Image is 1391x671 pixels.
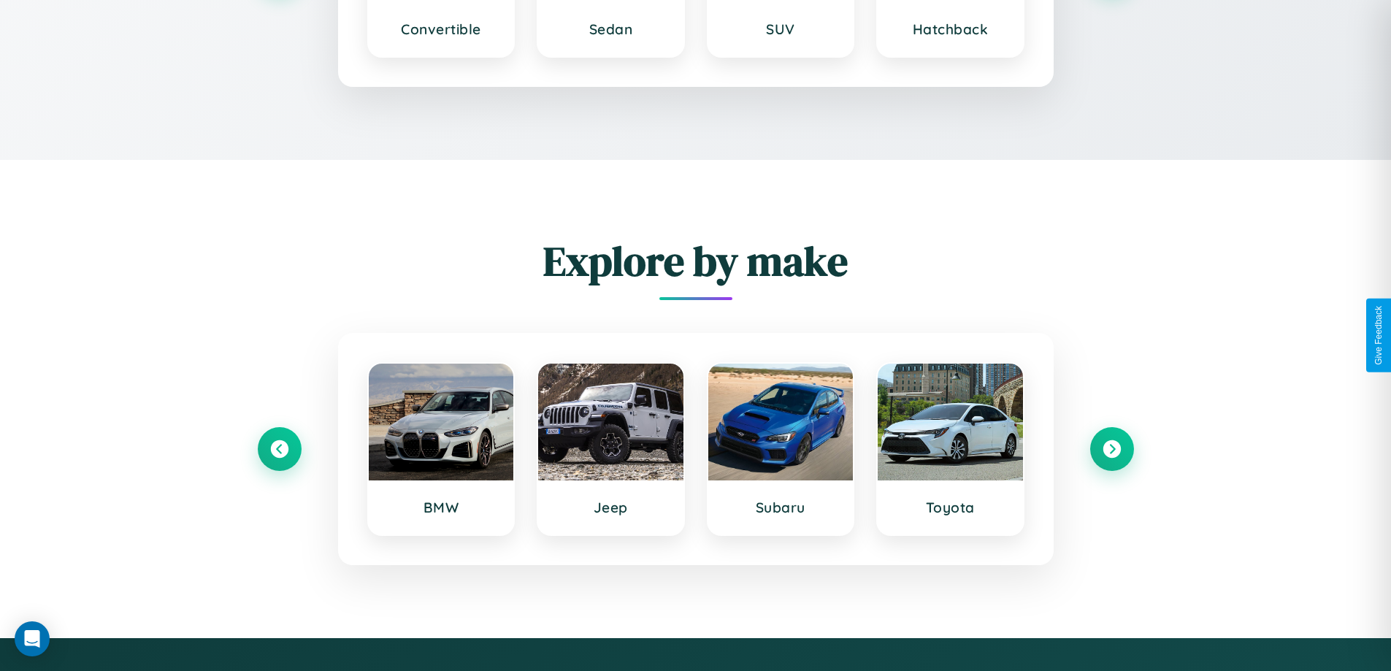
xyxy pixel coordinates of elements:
h3: Convertible [383,20,499,38]
h3: SUV [723,20,839,38]
h3: Toyota [892,499,1008,516]
h3: BMW [383,499,499,516]
h3: Sedan [553,20,669,38]
h3: Hatchback [892,20,1008,38]
div: Open Intercom Messenger [15,621,50,656]
div: Give Feedback [1373,306,1384,365]
h3: Subaru [723,499,839,516]
h3: Jeep [553,499,669,516]
h2: Explore by make [258,233,1134,289]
